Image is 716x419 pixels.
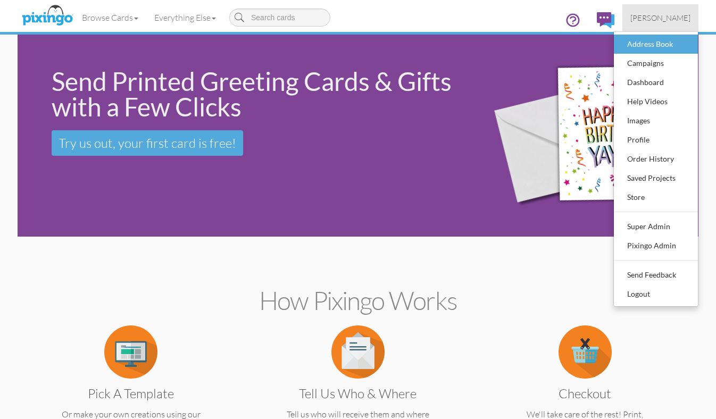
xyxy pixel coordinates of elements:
div: Logout [625,286,687,302]
div: Images [625,113,687,129]
a: Dashboard [614,73,698,92]
a: [PERSON_NAME] [622,4,698,31]
div: Pixingo Admin [625,238,687,254]
img: item.alt [559,325,612,379]
a: Browse Cards [74,4,146,31]
a: Try us out, your first card is free! [52,130,243,156]
img: item.alt [331,325,385,379]
div: Saved Projects [625,170,687,186]
div: Dashboard [625,74,687,90]
img: comments.svg [597,12,614,28]
div: Campaigns [625,55,687,71]
a: Logout [614,284,698,304]
a: Everything Else [146,4,224,31]
div: Profile [625,132,687,148]
h3: Pick a Template [44,387,218,400]
img: item.alt [104,325,157,379]
img: pixingo logo [19,3,76,29]
a: Images [614,111,698,130]
h3: Checkout [498,387,672,400]
input: Search cards [229,9,330,27]
h3: Tell us Who & Where [271,387,445,400]
a: Help Videos [614,92,698,111]
div: Address Book [625,36,687,52]
a: Saved Projects [614,169,698,188]
a: Pixingo Admin [614,236,698,255]
div: Send Printed Greeting Cards & Gifts with a Few Clicks [52,69,463,120]
div: Super Admin [625,219,687,234]
span: Try us out, your first card is free! [59,135,236,151]
div: Order History [625,151,687,167]
a: Super Admin [614,217,698,236]
div: Store [625,189,687,205]
span: [PERSON_NAME] [630,13,690,22]
a: Profile [614,130,698,149]
a: Store [614,188,698,207]
img: 942c5090-71ba-4bfc-9a92-ca782dcda692.png [478,37,696,234]
a: Send Feedback [614,265,698,284]
h2: How Pixingo works [36,287,680,315]
div: Send Feedback [625,267,687,283]
div: Help Videos [625,94,687,110]
a: Order History [614,149,698,169]
a: Campaigns [614,54,698,73]
a: Address Book [614,35,698,54]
